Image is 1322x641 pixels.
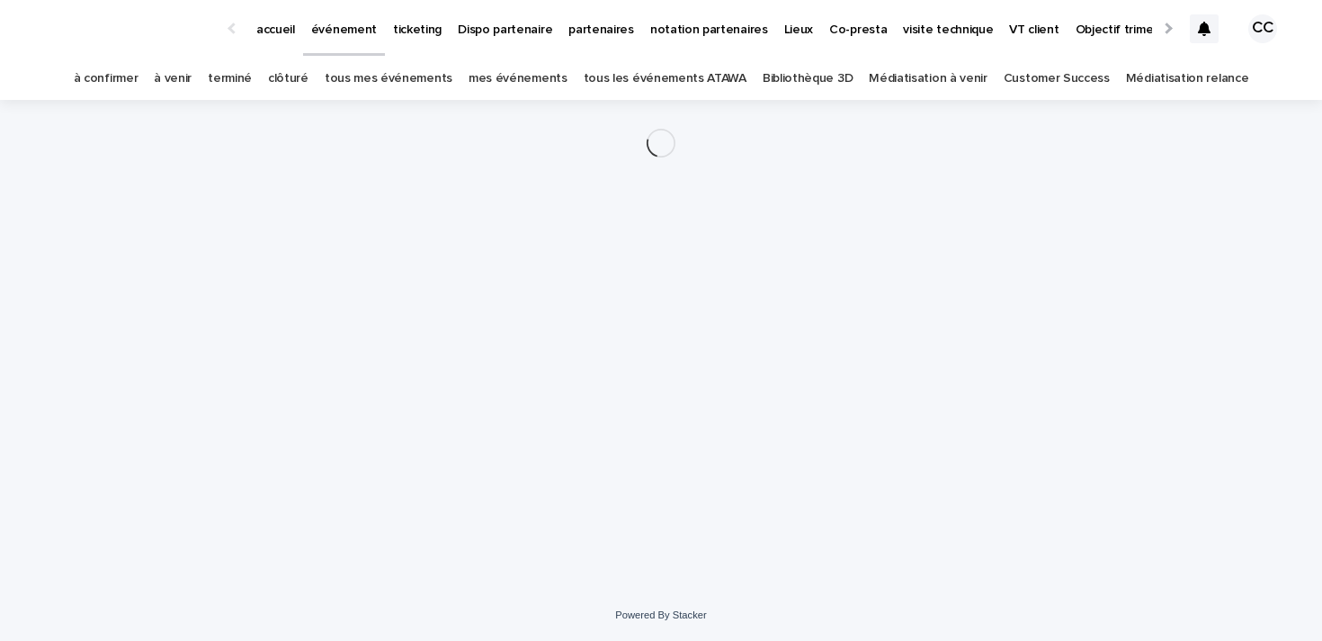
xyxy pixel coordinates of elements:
[1126,58,1249,100] a: Médiatisation relance
[208,58,252,100] a: terminé
[469,58,567,100] a: mes événements
[154,58,192,100] a: à venir
[1004,58,1110,100] a: Customer Success
[584,58,746,100] a: tous les événements ATAWA
[1248,14,1277,43] div: CC
[763,58,853,100] a: Bibliothèque 3D
[268,58,308,100] a: clôturé
[36,11,210,47] img: Ls34BcGeRexTGTNfXpUC
[869,58,987,100] a: Médiatisation à venir
[74,58,138,100] a: à confirmer
[325,58,452,100] a: tous mes événements
[615,609,706,620] a: Powered By Stacker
